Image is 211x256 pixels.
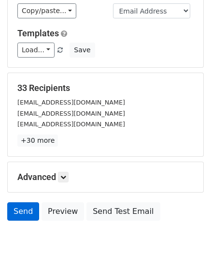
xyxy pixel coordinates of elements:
a: Copy/paste... [17,3,76,18]
small: [EMAIL_ADDRESS][DOMAIN_NAME] [17,120,125,128]
a: Send Test Email [86,202,160,221]
h5: Advanced [17,172,194,182]
button: Save [70,43,95,58]
a: Templates [17,28,59,38]
h5: 33 Recipients [17,83,194,93]
small: [EMAIL_ADDRESS][DOMAIN_NAME] [17,99,125,106]
a: Load... [17,43,55,58]
a: Send [7,202,39,221]
a: Preview [42,202,84,221]
a: +30 more [17,135,58,147]
small: [EMAIL_ADDRESS][DOMAIN_NAME] [17,110,125,117]
iframe: Chat Widget [163,210,211,256]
